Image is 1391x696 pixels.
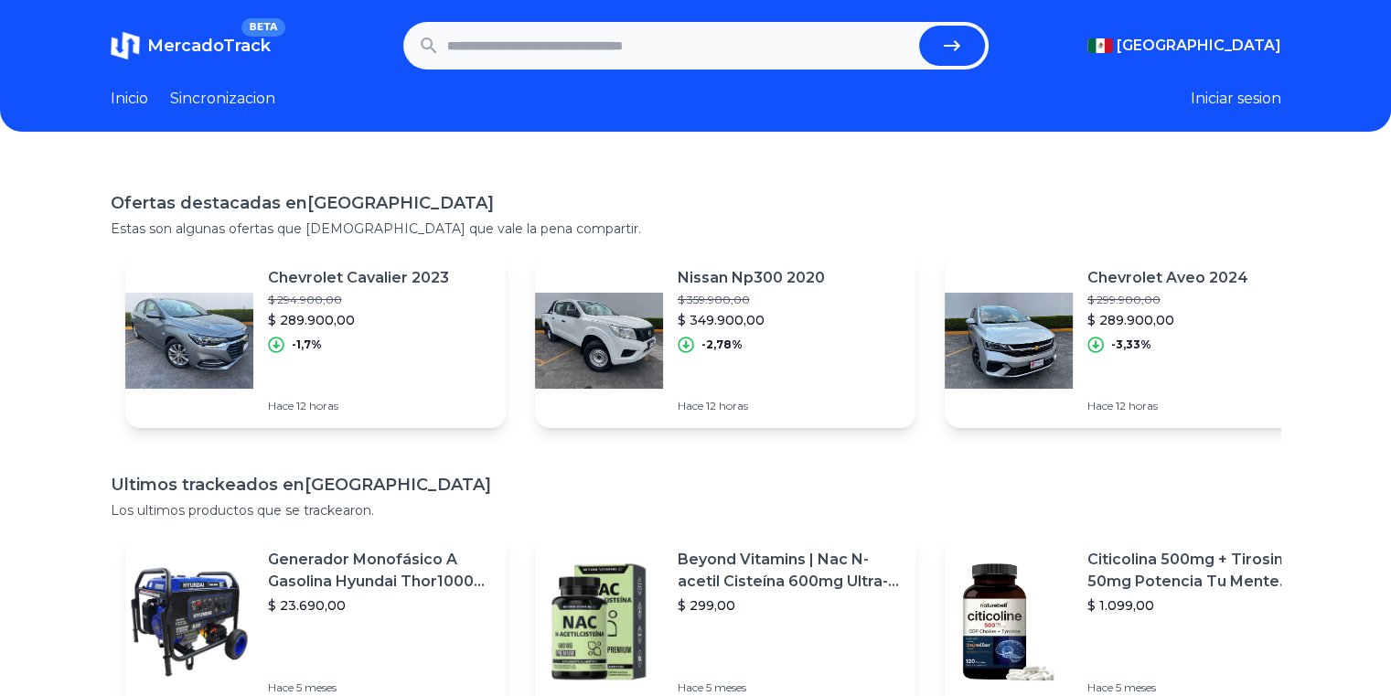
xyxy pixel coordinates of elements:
[125,558,253,686] img: Featured image
[945,252,1325,428] a: Featured imageChevrolet Aveo 2024$ 299.900,00$ 289.900,00-3,33%Hace 12 horas
[1191,88,1281,110] button: Iniciar sesion
[268,596,491,615] p: $ 23.690,00
[1087,267,1248,289] p: Chevrolet Aveo 2024
[945,558,1073,686] img: Featured image
[678,311,825,329] p: $ 349.900,00
[125,252,506,428] a: Featured imageChevrolet Cavalier 2023$ 294.900,00$ 289.900,00-1,7%Hace 12 horas
[125,276,253,404] img: Featured image
[1087,549,1311,593] p: Citicolina 500mg + Tirosina 50mg Potencia Tu Mente (120caps) Sabor Sin Sabor
[111,501,1281,519] p: Los ultimos productos que se trackearon.
[111,31,140,60] img: MercadoTrack
[111,220,1281,238] p: Estas son algunas ofertas que [DEMOGRAPHIC_DATA] que vale la pena compartir.
[945,276,1073,404] img: Featured image
[678,596,901,615] p: $ 299,00
[268,293,449,307] p: $ 294.900,00
[1117,35,1281,57] span: [GEOGRAPHIC_DATA]
[111,88,148,110] a: Inicio
[1087,38,1113,53] img: Mexico
[701,337,743,352] p: -2,78%
[111,31,271,60] a: MercadoTrackBETA
[678,680,901,695] p: Hace 5 meses
[268,267,449,289] p: Chevrolet Cavalier 2023
[1087,596,1311,615] p: $ 1.099,00
[678,399,825,413] p: Hace 12 horas
[111,472,1281,498] h1: Ultimos trackeados en [GEOGRAPHIC_DATA]
[535,252,915,428] a: Featured imageNissan Np300 2020$ 359.900,00$ 349.900,00-2,78%Hace 12 horas
[1087,399,1248,413] p: Hace 12 horas
[292,337,322,352] p: -1,7%
[1111,337,1151,352] p: -3,33%
[1087,311,1248,329] p: $ 289.900,00
[678,267,825,289] p: Nissan Np300 2020
[535,276,663,404] img: Featured image
[1087,293,1248,307] p: $ 299.900,00
[268,549,491,593] p: Generador Monofásico A Gasolina Hyundai Thor10000 P 11.5 Kw
[1087,680,1311,695] p: Hace 5 meses
[111,190,1281,216] h1: Ofertas destacadas en [GEOGRAPHIC_DATA]
[147,36,271,56] span: MercadoTrack
[1087,35,1281,57] button: [GEOGRAPHIC_DATA]
[268,399,449,413] p: Hace 12 horas
[535,558,663,686] img: Featured image
[268,311,449,329] p: $ 289.900,00
[268,680,491,695] p: Hace 5 meses
[241,18,284,37] span: BETA
[678,549,901,593] p: Beyond Vitamins | Nac N-acetil Cisteína 600mg Ultra-premium Con Inulina De Agave (prebiótico Natu...
[170,88,275,110] a: Sincronizacion
[678,293,825,307] p: $ 359.900,00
